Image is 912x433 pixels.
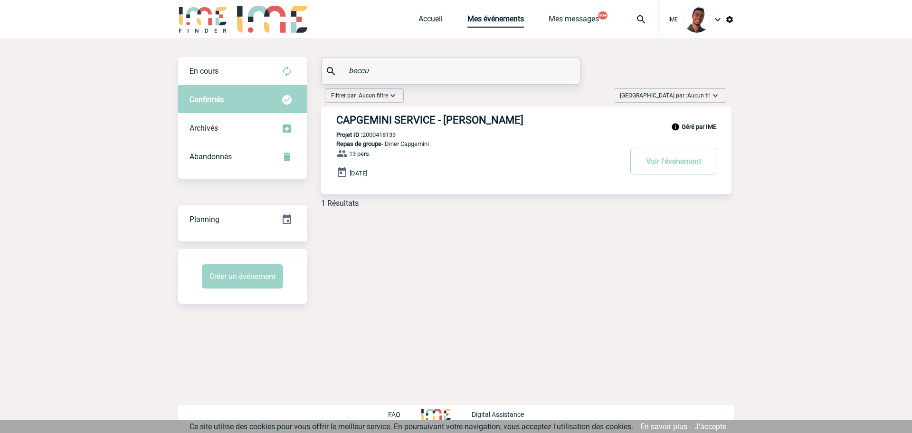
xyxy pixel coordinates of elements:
a: CAPGEMINI SERVICE - [PERSON_NAME] [321,114,731,126]
p: Digital Assistance [472,411,524,418]
span: IME [668,16,678,23]
span: Archivés [190,124,218,133]
b: Projet ID : [336,131,362,138]
span: Aucun filtre [359,92,388,99]
div: 1 Résultats [321,199,359,208]
h3: CAPGEMINI SERVICE - [PERSON_NAME] [336,114,621,126]
button: Créer un événement [202,264,283,289]
span: En cours [190,67,218,76]
input: Rechercher un événement par son nom [346,64,558,77]
a: Mes événements [467,14,524,28]
a: Planning [178,205,307,233]
span: [GEOGRAPHIC_DATA] par : [620,91,711,100]
a: J'accepte [694,422,726,431]
span: Confirmés [190,95,224,104]
img: 124970-0.jpg [684,6,710,33]
p: - Diner Capgemini [321,140,621,147]
div: Retrouvez ici tous vos évènements avant confirmation [178,57,307,86]
p: FAQ [388,411,400,418]
div: Retrouvez ici tous vos événements organisés par date et état d'avancement [178,205,307,234]
span: Ce site utilise des cookies pour vous offrir le meilleur service. En poursuivant votre navigation... [190,422,633,431]
p: 2000418133 [321,131,396,138]
b: Géré par IME [682,123,716,130]
a: FAQ [388,409,421,418]
img: info_black_24dp.svg [671,123,680,131]
span: Aucun tri [687,92,711,99]
button: Voir l'événement [630,148,716,174]
div: Retrouvez ici tous les événements que vous avez décidé d'archiver [178,114,307,143]
a: En savoir plus [640,422,687,431]
img: baseline_expand_more_white_24dp-b.png [711,91,720,100]
a: Mes messages [549,14,599,28]
span: [DATE] [350,170,367,177]
span: Planning [190,215,219,224]
span: Filtrer par : [331,91,388,100]
span: Abandonnés [190,152,232,161]
img: baseline_expand_more_white_24dp-b.png [388,91,398,100]
span: 13 pers. [349,150,370,157]
a: Accueil [418,14,443,28]
span: Repas de groupe [336,140,381,147]
button: 99+ [598,11,608,19]
div: Retrouvez ici tous vos événements annulés [178,143,307,171]
img: IME-Finder [178,6,228,33]
img: http://www.idealmeetingsevents.fr/ [421,409,451,420]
